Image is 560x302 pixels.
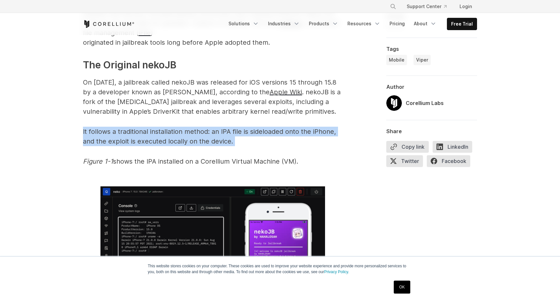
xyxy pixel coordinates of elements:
[386,141,429,153] button: Copy link
[83,78,336,96] span: On [DATE], a jailbreak called nekoJB was released for iOS versions 15 through 15.8 by a developer...
[113,157,298,165] span: shows the IPA installed on a Corellium Virtual Machine (VM).
[386,155,423,167] span: Twitter
[324,270,349,274] a: Privacy Policy.
[433,141,472,153] span: LinkedIn
[427,155,474,169] a: Facebook
[344,18,384,29] a: Resources
[382,1,477,12] div: Navigation Menu
[386,95,402,111] img: Corellium Labs
[386,84,477,90] div: Author
[83,59,176,71] span: The Original nekoJB
[386,128,477,134] div: Share
[83,88,341,115] span: . nekoJB is a fork of the [MEDICAL_DATA] jailbreak and leverages several exploits, including a vu...
[83,19,340,37] span: ), and better file management (
[83,157,113,165] span: Figure 1-1
[386,46,477,52] div: Tags
[83,20,134,28] a: Corellium Home
[406,99,444,107] div: Corellium Labs
[151,29,153,37] span: )
[270,88,302,96] a: Apple Wiki
[402,1,452,12] a: Support Center
[139,29,151,37] a: iFile
[264,18,304,29] a: Industries
[83,39,270,46] span: originated in jailbreak tools long before Apple adopted them.
[148,263,412,275] p: This website stores cookies on your computer. These cookies are used to improve your website expe...
[447,18,477,30] a: Free Trial
[225,18,263,29] a: Solutions
[416,57,428,63] span: Viper
[386,18,409,29] a: Pricing
[454,1,477,12] a: Login
[394,281,410,294] a: OK
[389,57,404,63] span: Mobile
[83,128,336,145] span: It follows a traditional installation method: an IPA file is sideloaded onto the iPhone, and the ...
[225,18,477,30] div: Navigation Menu
[305,18,342,29] a: Products
[387,1,399,12] button: Search
[386,155,427,169] a: Twitter
[427,155,470,167] span: Facebook
[414,55,431,65] a: Viper
[386,55,407,65] a: Mobile
[410,18,440,29] a: About
[433,141,476,155] a: LinkedIn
